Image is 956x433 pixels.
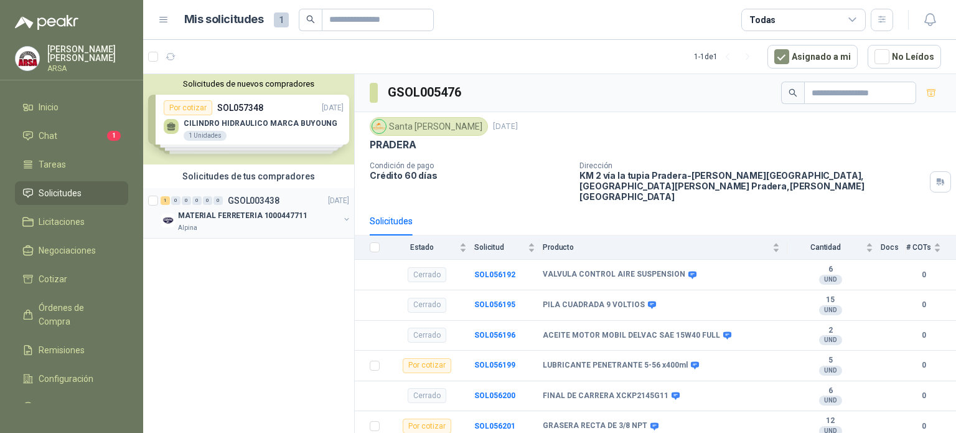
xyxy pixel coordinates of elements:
a: Chat1 [15,124,128,148]
span: Negociaciones [39,244,96,257]
a: Órdenes de Compra [15,296,128,333]
div: UND [819,335,842,345]
button: No Leídos [868,45,941,69]
div: Cerrado [408,328,446,343]
button: Solicitudes de nuevos compradores [148,79,349,88]
b: 0 [906,359,941,371]
button: Asignado a mi [767,45,858,69]
a: SOL056196 [474,331,515,340]
p: Dirección [579,161,925,170]
b: LUBRICANTE PENETRANTE 5-56 x400ml [543,361,688,371]
span: Inicio [39,100,59,114]
a: Licitaciones [15,210,128,234]
span: Estado [387,243,457,252]
span: 1 [107,131,121,141]
b: 15 [787,295,873,305]
a: SOL056192 [474,270,515,279]
span: search [789,88,797,97]
b: ACEITE MOTOR MOBIL DELVAC SAE 15W40 FULL [543,331,720,341]
div: UND [819,366,842,376]
div: Todas [749,13,776,27]
span: 1 [274,12,289,27]
span: Remisiones [39,343,85,357]
p: Crédito 60 días [370,170,569,181]
span: Cotizar [39,272,67,286]
p: [DATE] [493,121,518,133]
b: 0 [906,269,941,281]
b: 6 [787,265,873,275]
span: Licitaciones [39,215,85,229]
p: Condición de pago [370,161,569,170]
img: Company Logo [16,47,39,70]
div: 0 [182,196,191,205]
div: Por cotizar [403,358,451,373]
span: Configuración [39,372,93,386]
div: 0 [203,196,212,205]
b: 5 [787,356,873,366]
img: Company Logo [161,213,176,228]
span: Solicitudes [39,186,82,200]
span: Manuales y ayuda [39,401,110,414]
a: Manuales y ayuda [15,396,128,419]
div: Solicitudes [370,214,413,228]
a: Solicitudes [15,181,128,205]
b: 0 [906,299,941,311]
b: 0 [906,390,941,402]
span: Órdenes de Compra [39,301,116,328]
div: 0 [213,196,223,205]
th: Producto [543,236,787,260]
a: Tareas [15,153,128,176]
p: PRADERA [370,138,416,151]
a: SOL056199 [474,361,515,369]
img: Company Logo [372,120,386,133]
th: Docs [881,236,906,260]
a: Inicio [15,95,128,119]
p: Alpina [178,223,197,233]
div: 1 - 1 de 1 [694,47,757,67]
span: Solicitud [474,243,525,252]
a: SOL056200 [474,391,515,400]
a: SOL056201 [474,422,515,431]
p: [PERSON_NAME] [PERSON_NAME] [47,45,128,62]
p: GSOL003438 [228,196,279,205]
b: FINAL DE CARRERA XCKP2145G11 [543,391,668,401]
th: Estado [387,236,474,260]
p: ARSA [47,65,128,72]
div: Santa [PERSON_NAME] [370,117,488,136]
span: search [306,15,315,24]
span: Producto [543,243,770,252]
div: Solicitudes de tus compradores [143,164,354,188]
div: UND [819,305,842,315]
div: UND [819,275,842,285]
p: [DATE] [328,195,349,207]
span: Cantidad [787,243,863,252]
b: 6 [787,386,873,396]
div: Cerrado [408,298,446,313]
div: Cerrado [408,267,446,282]
h3: GSOL005476 [388,83,463,102]
a: Configuración [15,367,128,391]
div: UND [819,396,842,406]
th: Solicitud [474,236,543,260]
th: # COTs [906,236,956,260]
a: Negociaciones [15,239,128,262]
b: 12 [787,416,873,426]
div: 0 [192,196,202,205]
a: SOL056195 [474,300,515,309]
b: GRASERA RECTA DE 3/8 NPT [543,421,647,431]
a: 1 0 0 0 0 0 GSOL003438[DATE] Company LogoMATERIAL FERRETERIA 1000447711Alpina [161,193,352,233]
span: # COTs [906,243,931,252]
b: VALVULA CONTROL AIRE SUSPENSION [543,270,685,280]
div: 0 [171,196,180,205]
div: Cerrado [408,388,446,403]
p: MATERIAL FERRETERIA 1000447711 [178,210,307,222]
img: Logo peakr [15,15,78,30]
span: Tareas [39,158,66,171]
a: Cotizar [15,267,128,291]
